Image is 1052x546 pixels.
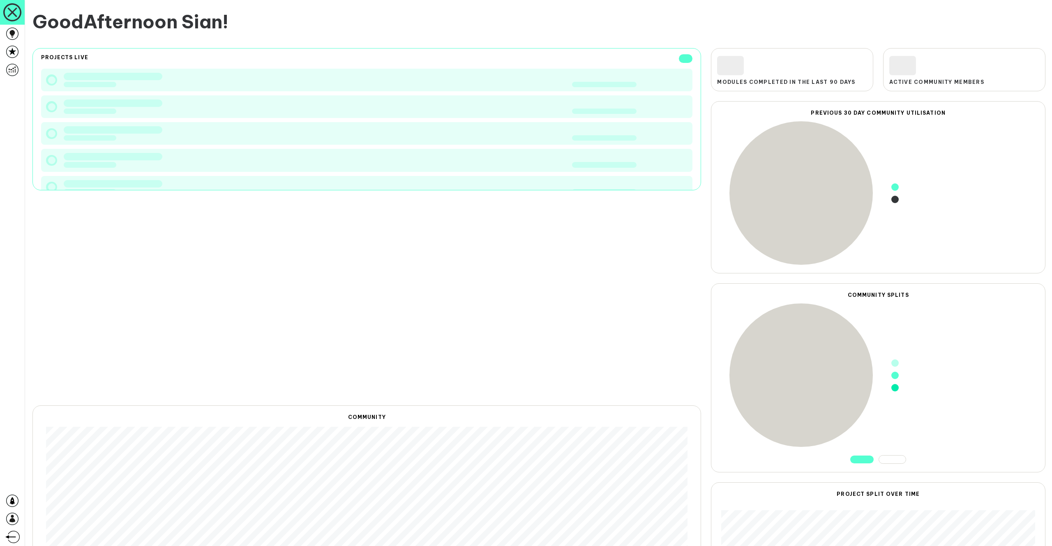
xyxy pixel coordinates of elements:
[719,110,1038,116] h2: Previous 30 day Community Utilisation
[721,491,1035,497] h2: Project split over time
[719,292,1038,298] h2: Community Splits
[717,79,855,85] span: Modules completed in the last 90 days
[889,79,984,85] span: Active Community Members
[850,456,874,463] button: gender
[46,414,687,420] h2: Community
[879,455,906,464] button: ethnicity
[679,54,692,63] span: 10
[182,10,228,33] span: Sian !
[41,54,88,63] h2: Projects live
